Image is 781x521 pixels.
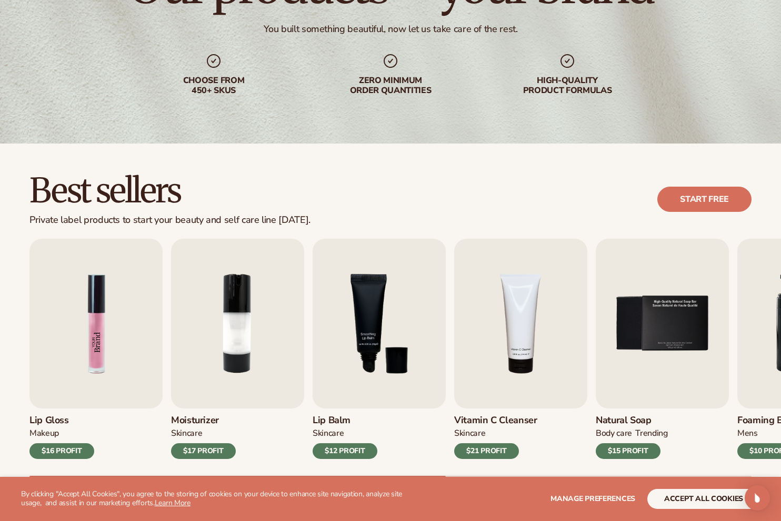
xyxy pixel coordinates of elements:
div: SKINCARE [171,428,202,439]
div: $21 PROFIT [454,443,519,459]
h2: Best sellers [29,173,311,208]
div: mens [737,428,758,439]
img: Shopify Image 5 [29,239,163,408]
div: Choose from 450+ Skus [146,76,281,96]
div: Private label products to start your beauty and self care line [DATE]. [29,214,311,226]
h3: Lip Gloss [29,415,94,426]
div: $12 PROFIT [313,443,377,459]
div: SKINCARE [313,428,344,439]
div: MAKEUP [29,428,59,439]
a: Learn More [155,498,191,508]
a: 1 / 9 [29,239,163,459]
div: $17 PROFIT [171,443,236,459]
div: Open Intercom Messenger [745,485,770,510]
div: $16 PROFIT [29,443,94,459]
div: $15 PROFIT [596,443,660,459]
div: High-quality product formulas [500,76,635,96]
h3: Moisturizer [171,415,236,426]
a: Start free [657,187,752,212]
a: 3 / 9 [313,239,446,459]
div: Skincare [454,428,485,439]
span: Manage preferences [550,494,635,504]
div: TRENDING [635,428,667,439]
button: accept all cookies [647,489,760,509]
div: BODY Care [596,428,632,439]
div: Zero minimum order quantities [323,76,458,96]
a: 5 / 9 [596,239,729,459]
div: You built something beautiful, now let us take care of the rest. [264,23,518,35]
p: By clicking "Accept All Cookies", you agree to the storing of cookies on your device to enhance s... [21,490,418,508]
h3: Vitamin C Cleanser [454,415,537,426]
a: 4 / 9 [454,239,587,459]
h3: Lip Balm [313,415,377,426]
h3: Natural Soap [596,415,668,426]
button: Manage preferences [550,489,635,509]
a: 2 / 9 [171,239,304,459]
